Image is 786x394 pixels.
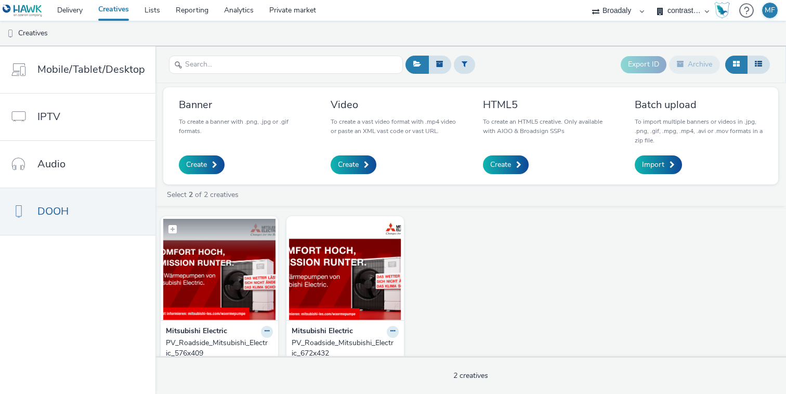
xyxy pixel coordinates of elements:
[179,155,225,174] a: Create
[166,338,273,359] a: PV_Roadside_Mitsubishi_Electric_576x409
[189,190,193,200] strong: 2
[338,160,359,170] span: Create
[669,56,720,73] button: Archive
[179,117,307,136] p: To create a banner with .png, .jpg or .gif formats.
[642,160,664,170] span: Import
[714,2,734,19] a: Hawk Academy
[5,29,16,39] img: dooh
[635,117,763,145] p: To import multiple banners or videos in .jpg, .png, .gif, .mpg, .mp4, .avi or .mov formats in a z...
[166,190,243,200] a: Select of 2 creatives
[37,62,145,77] span: Mobile/Tablet/Desktop
[747,56,770,73] button: Table
[163,219,276,320] img: PV_Roadside_Mitsubishi_Electric_576x409 visual
[483,155,529,174] a: Create
[331,117,459,136] p: To create a vast video format with .mp4 video or paste an XML vast code or vast URL.
[490,160,511,170] span: Create
[179,98,307,112] h3: Banner
[621,56,666,73] button: Export ID
[635,98,763,112] h3: Batch upload
[166,338,269,359] div: PV_Roadside_Mitsubishi_Electric_576x409
[331,98,459,112] h3: Video
[186,160,207,170] span: Create
[635,155,682,174] a: Import
[483,98,611,112] h3: HTML5
[37,109,60,124] span: IPTV
[37,156,65,172] span: Audio
[292,326,353,338] strong: Mitsubishi Electric
[169,56,403,74] input: Search...
[453,371,488,380] span: 2 creatives
[289,219,401,320] img: PV_Roadside_Mitsubishi_Electric_672x432 visual
[483,117,611,136] p: To create an HTML5 creative. Only available with AIOO & Broadsign SSPs
[3,4,43,17] img: undefined Logo
[166,326,227,338] strong: Mitsubishi Electric
[292,338,395,359] div: PV_Roadside_Mitsubishi_Electric_672x432
[331,155,376,174] a: Create
[292,338,399,359] a: PV_Roadside_Mitsubishi_Electric_672x432
[714,2,730,19] img: Hawk Academy
[765,3,775,18] div: MF
[725,56,748,73] button: Grid
[37,204,69,219] span: DOOH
